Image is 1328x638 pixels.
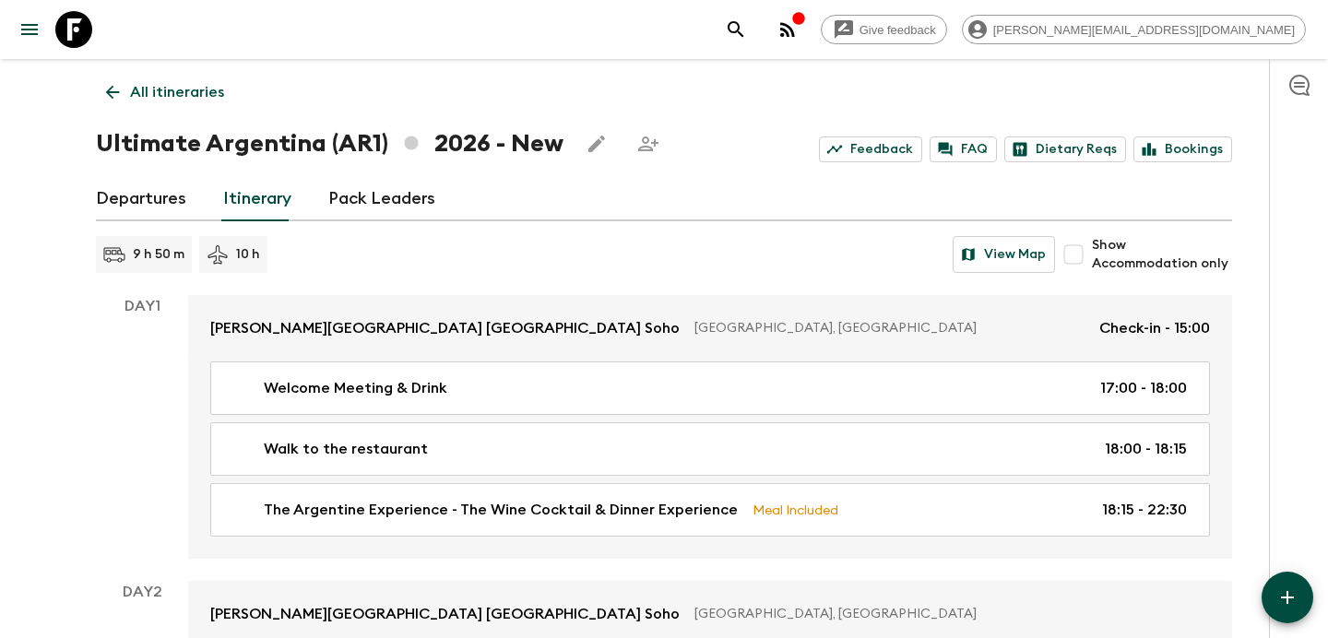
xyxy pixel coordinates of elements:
[96,74,234,111] a: All itineraries
[223,177,291,221] a: Itinerary
[821,15,947,44] a: Give feedback
[1102,499,1187,521] p: 18:15 - 22:30
[236,245,260,264] p: 10 h
[264,499,738,521] p: The Argentine Experience - The Wine Cocktail & Dinner Experience
[96,125,563,162] h1: Ultimate Argentina (AR1) 2026 - New
[1004,136,1126,162] a: Dietary Reqs
[130,81,224,103] p: All itineraries
[1100,377,1187,399] p: 17:00 - 18:00
[188,295,1232,361] a: [PERSON_NAME][GEOGRAPHIC_DATA] [GEOGRAPHIC_DATA] Soho[GEOGRAPHIC_DATA], [GEOGRAPHIC_DATA]Check-in...
[849,23,946,37] span: Give feedback
[96,177,186,221] a: Departures
[753,500,838,520] p: Meal Included
[210,603,680,625] p: [PERSON_NAME][GEOGRAPHIC_DATA] [GEOGRAPHIC_DATA] Soho
[930,136,997,162] a: FAQ
[96,295,188,317] p: Day 1
[962,15,1306,44] div: [PERSON_NAME][EMAIL_ADDRESS][DOMAIN_NAME]
[133,245,184,264] p: 9 h 50 m
[694,319,1085,337] p: [GEOGRAPHIC_DATA], [GEOGRAPHIC_DATA]
[578,125,615,162] button: Edit this itinerary
[819,136,922,162] a: Feedback
[210,483,1210,537] a: The Argentine Experience - The Wine Cocktail & Dinner ExperienceMeal Included18:15 - 22:30
[11,11,48,48] button: menu
[694,605,1195,623] p: [GEOGRAPHIC_DATA], [GEOGRAPHIC_DATA]
[210,422,1210,476] a: Walk to the restaurant18:00 - 18:15
[1092,236,1232,273] span: Show Accommodation only
[264,377,447,399] p: Welcome Meeting & Drink
[1133,136,1232,162] a: Bookings
[328,177,435,221] a: Pack Leaders
[953,236,1055,273] button: View Map
[264,438,428,460] p: Walk to the restaurant
[210,361,1210,415] a: Welcome Meeting & Drink17:00 - 18:00
[1099,317,1210,339] p: Check-in - 15:00
[717,11,754,48] button: search adventures
[96,581,188,603] p: Day 2
[1105,438,1187,460] p: 18:00 - 18:15
[630,125,667,162] span: Share this itinerary
[983,23,1305,37] span: [PERSON_NAME][EMAIL_ADDRESS][DOMAIN_NAME]
[210,317,680,339] p: [PERSON_NAME][GEOGRAPHIC_DATA] [GEOGRAPHIC_DATA] Soho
